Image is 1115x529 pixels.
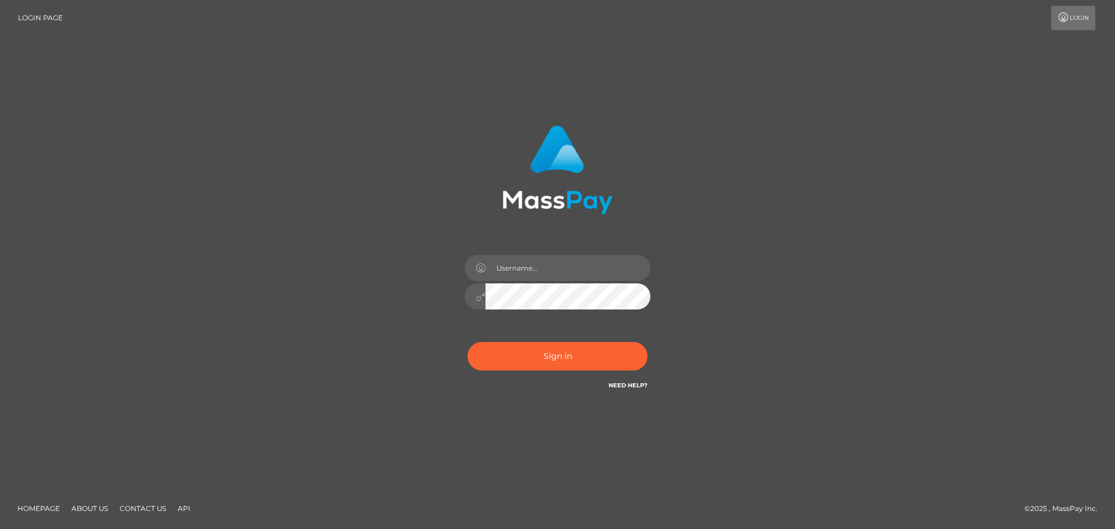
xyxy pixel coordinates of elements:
a: About Us [67,499,113,517]
button: Sign in [467,342,648,370]
a: Login Page [18,6,63,30]
div: © 2025 , MassPay Inc. [1024,502,1106,515]
a: Login [1051,6,1095,30]
img: MassPay Login [502,125,613,214]
a: Homepage [13,499,64,517]
a: API [173,499,195,517]
a: Contact Us [115,499,171,517]
a: Need Help? [609,382,648,389]
input: Username... [485,255,650,281]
